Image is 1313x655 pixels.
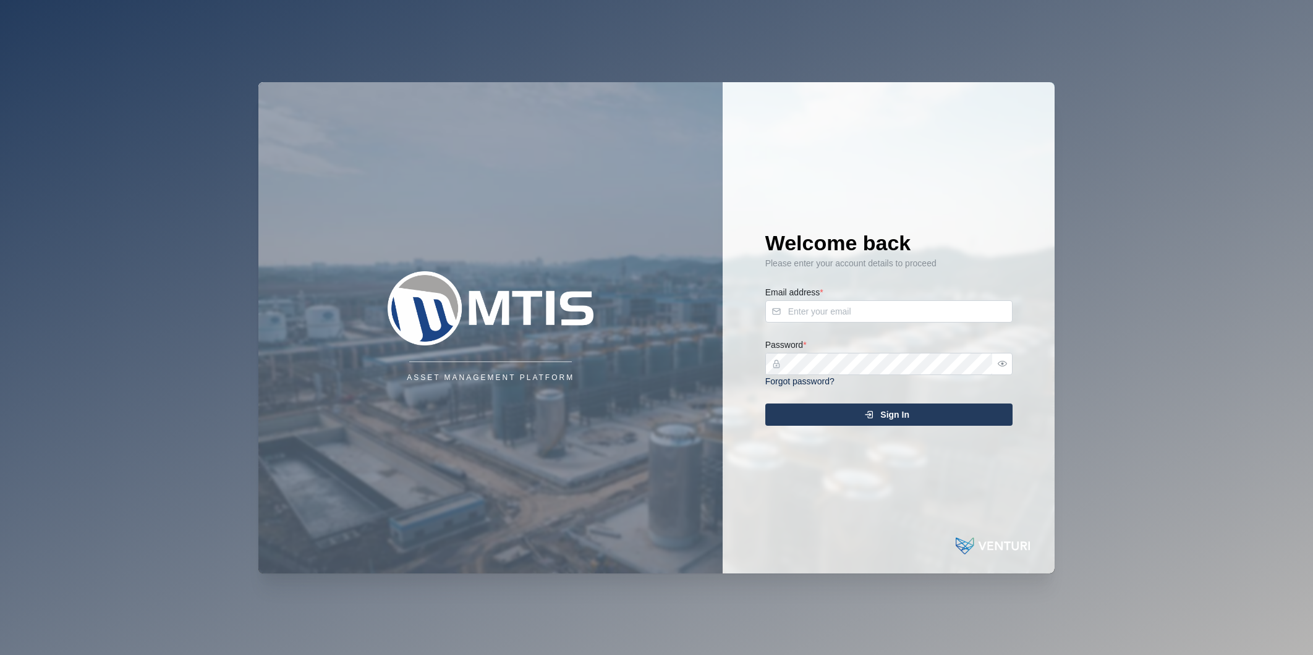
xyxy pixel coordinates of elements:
[765,300,1013,323] input: Enter your email
[765,257,1013,271] div: Please enter your account details to proceed
[367,271,614,345] img: Company Logo
[765,404,1013,426] button: Sign In
[765,229,1013,256] h1: Welcome back
[765,286,823,300] label: Email address
[880,404,909,425] span: Sign In
[407,372,574,384] div: Asset Management Platform
[956,534,1030,559] img: Powered by: Venturi
[765,339,807,352] label: Password
[765,376,835,386] a: Forgot password?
